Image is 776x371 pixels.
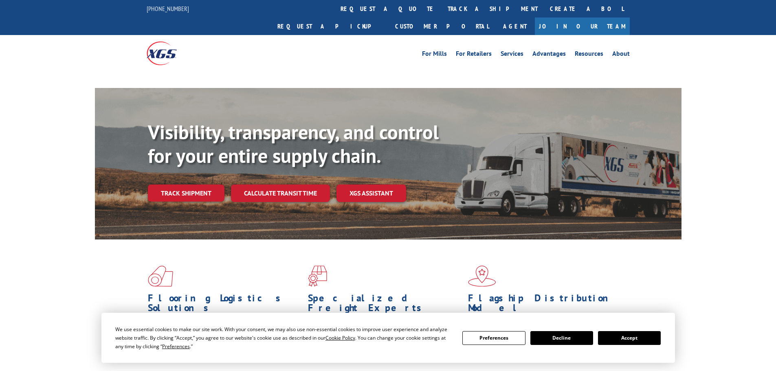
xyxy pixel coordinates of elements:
[530,331,593,345] button: Decline
[115,325,453,351] div: We use essential cookies to make our site work. With your consent, we may also use non-essential ...
[148,293,302,317] h1: Flooring Logistics Solutions
[535,18,630,35] a: Join Our Team
[336,184,406,202] a: XGS ASSISTANT
[308,293,462,317] h1: Specialized Freight Experts
[389,18,495,35] a: Customer Portal
[575,50,603,59] a: Resources
[495,18,535,35] a: Agent
[422,50,447,59] a: For Mills
[148,119,439,168] b: Visibility, transparency, and control for your entire supply chain.
[148,266,173,287] img: xgs-icon-total-supply-chain-intelligence-red
[456,50,492,59] a: For Retailers
[468,293,622,317] h1: Flagship Distribution Model
[162,343,190,350] span: Preferences
[147,4,189,13] a: [PHONE_NUMBER]
[468,266,496,287] img: xgs-icon-flagship-distribution-model-red
[612,50,630,59] a: About
[532,50,566,59] a: Advantages
[325,334,355,341] span: Cookie Policy
[231,184,330,202] a: Calculate transit time
[598,331,661,345] button: Accept
[101,313,675,363] div: Cookie Consent Prompt
[462,331,525,345] button: Preferences
[271,18,389,35] a: Request a pickup
[148,184,224,202] a: Track shipment
[501,50,523,59] a: Services
[308,266,327,287] img: xgs-icon-focused-on-flooring-red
